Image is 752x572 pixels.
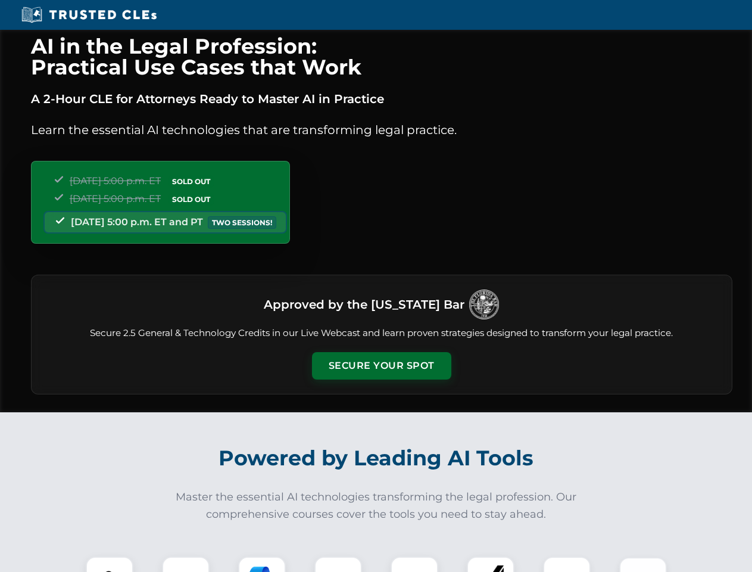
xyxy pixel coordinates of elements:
p: Learn the essential AI technologies that are transforming legal practice. [31,120,732,139]
img: Trusted CLEs [18,6,160,24]
p: A 2-Hour CLE for Attorneys Ready to Master AI in Practice [31,89,732,108]
span: SOLD OUT [168,175,214,188]
p: Secure 2.5 General & Technology Credits in our Live Webcast and learn proven strategies designed ... [46,327,717,340]
span: [DATE] 5:00 p.m. ET [70,175,161,186]
span: SOLD OUT [168,193,214,206]
button: Secure Your Spot [312,352,451,380]
p: Master the essential AI technologies transforming the legal profession. Our comprehensive courses... [168,489,585,523]
span: [DATE] 5:00 p.m. ET [70,193,161,204]
h2: Powered by Leading AI Tools [46,437,706,479]
img: Logo [469,290,499,319]
h3: Approved by the [US_STATE] Bar [264,294,464,315]
h1: AI in the Legal Profession: Practical Use Cases that Work [31,36,732,77]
